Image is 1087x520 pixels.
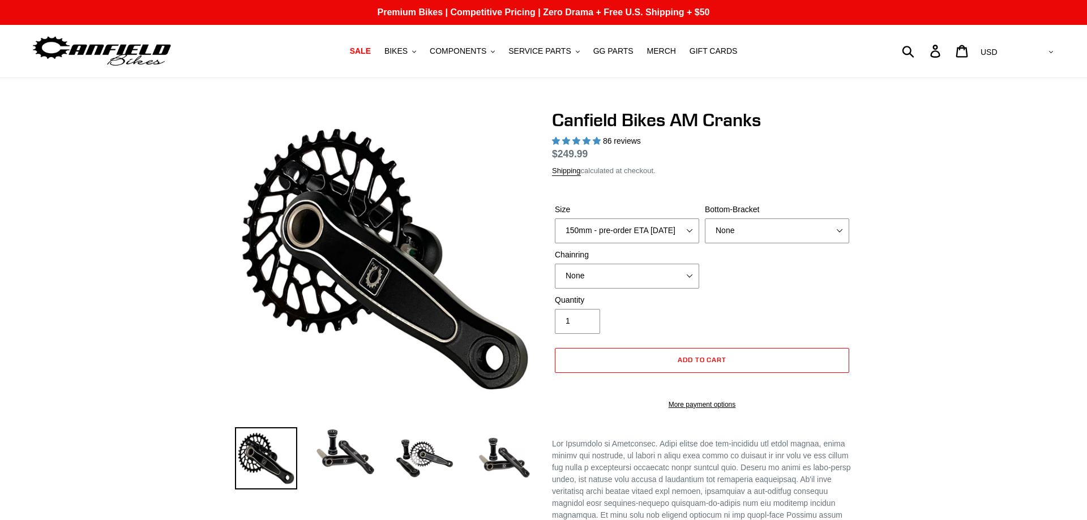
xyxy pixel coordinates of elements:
a: GG PARTS [588,44,639,59]
input: Search [908,38,937,63]
a: Shipping [552,166,581,176]
span: SERVICE PARTS [508,46,571,56]
img: Canfield Bikes [31,33,173,69]
span: 4.97 stars [552,136,603,145]
span: $249.99 [552,148,588,160]
h1: Canfield Bikes AM Cranks [552,109,852,131]
button: SERVICE PARTS [503,44,585,59]
label: Chainring [555,249,699,261]
a: MERCH [641,44,682,59]
div: calculated at checkout. [552,165,852,177]
img: Load image into Gallery viewer, Canfield Bikes AM Cranks [393,427,456,489]
span: COMPONENTS [430,46,486,56]
button: Add to cart [555,348,849,373]
span: BIKES [384,46,408,56]
span: 86 reviews [603,136,641,145]
img: Load image into Gallery viewer, Canfield Bikes AM Cranks [235,427,297,489]
button: BIKES [379,44,422,59]
button: COMPONENTS [424,44,500,59]
img: Load image into Gallery viewer, CANFIELD-AM_DH-CRANKS [473,427,535,489]
span: Add to cart [678,355,727,364]
span: GIFT CARDS [690,46,738,56]
label: Quantity [555,294,699,306]
span: GG PARTS [593,46,634,56]
a: GIFT CARDS [684,44,743,59]
label: Size [555,204,699,216]
span: SALE [350,46,371,56]
span: MERCH [647,46,676,56]
label: Bottom-Bracket [705,204,849,216]
img: Load image into Gallery viewer, Canfield Cranks [314,427,376,477]
a: More payment options [555,399,849,410]
a: SALE [344,44,376,59]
